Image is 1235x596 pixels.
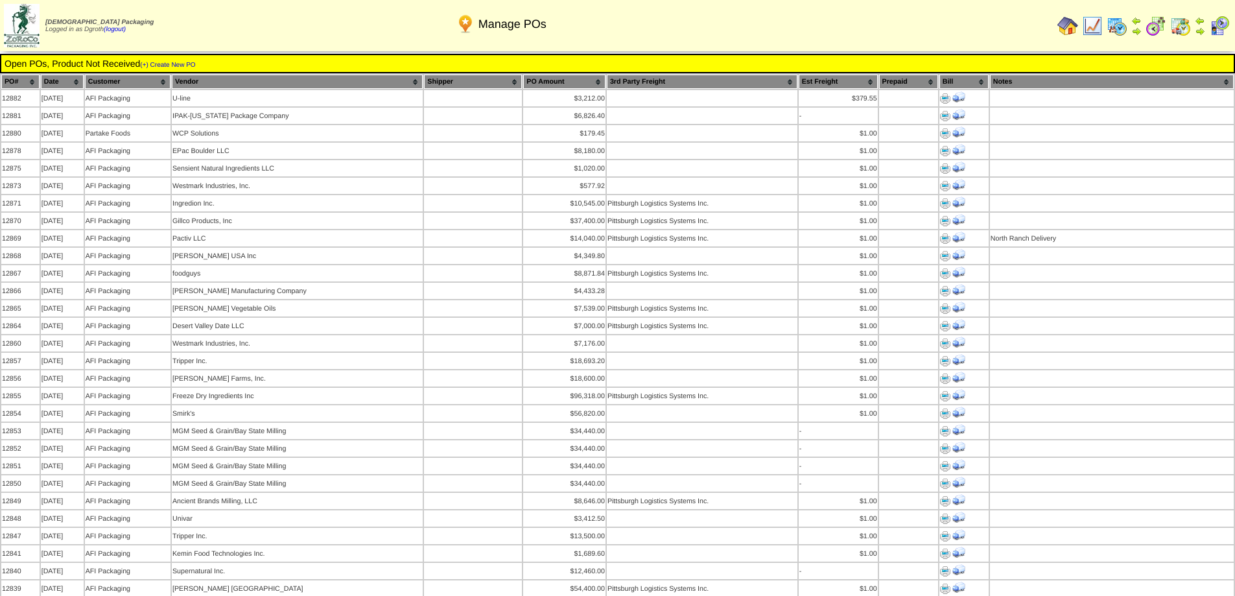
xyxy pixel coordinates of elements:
[607,318,797,334] td: Pittsburgh Logistics Systems Inc.
[1,195,40,211] td: 12871
[524,130,605,137] div: $179.45
[940,566,950,577] img: Print
[952,161,965,174] img: Print Receiving Document
[172,440,423,457] td: MGM Seed & Grain/Bay State Milling
[85,510,171,527] td: AFI Packaging
[524,497,605,505] div: $8,646.00
[172,125,423,141] td: WCP Solutions
[1,160,40,176] td: 12875
[940,479,950,489] img: Print
[940,496,950,507] img: Print
[1146,16,1166,36] img: calendarblend.gif
[85,335,171,352] td: AFI Packaging
[85,545,171,562] td: AFI Packaging
[799,475,878,492] td: -
[140,62,195,69] a: (+) Create New PO
[799,340,877,348] div: $1.00
[172,143,423,159] td: EPac Boulder LLC
[952,388,965,401] img: Print Receiving Document
[1057,16,1078,36] img: home.gif
[1,493,40,509] td: 12849
[1,405,40,422] td: 12854
[41,563,84,579] td: [DATE]
[940,391,950,401] img: Print
[952,441,965,454] img: Print Receiving Document
[952,231,965,244] img: Print Receiving Document
[952,564,965,577] img: Print Receiving Document
[85,90,171,106] td: AFI Packaging
[172,405,423,422] td: Smirk's
[41,90,84,106] td: [DATE]
[952,511,965,524] img: Print Receiving Document
[85,160,171,176] td: AFI Packaging
[85,265,171,281] td: AFI Packaging
[799,458,878,474] td: -
[952,529,965,542] img: Print Receiving Document
[41,160,84,176] td: [DATE]
[940,514,950,524] img: Print
[85,493,171,509] td: AFI Packaging
[799,75,878,89] th: Est Freight
[1,248,40,264] td: 12868
[940,444,950,454] img: Print
[41,335,84,352] td: [DATE]
[940,146,950,156] img: Print
[41,248,84,264] td: [DATE]
[85,125,171,141] td: Partake Foods
[952,213,965,226] img: Print Receiving Document
[940,426,950,436] img: Print
[85,108,171,124] td: AFI Packaging
[952,91,965,104] img: Print Receiving Document
[952,476,965,489] img: Print Receiving Document
[85,563,171,579] td: AFI Packaging
[455,14,476,34] img: po.png
[940,584,950,594] img: Print
[85,75,171,89] th: Customer
[172,90,423,106] td: U-line
[1,300,40,316] td: 12865
[41,143,84,159] td: [DATE]
[524,305,605,313] div: $7,539.00
[799,375,877,383] div: $1.00
[524,585,605,593] div: $54,400.00
[799,550,877,558] div: $1.00
[172,75,423,89] th: Vendor
[41,318,84,334] td: [DATE]
[41,475,84,492] td: [DATE]
[524,445,605,453] div: $34,440.00
[799,270,877,278] div: $1.00
[799,130,877,137] div: $1.00
[41,458,84,474] td: [DATE]
[85,440,171,457] td: AFI Packaging
[4,4,40,47] img: zoroco-logo-small.webp
[524,112,605,120] div: $6,826.40
[940,216,950,226] img: Print
[940,181,950,191] img: Print
[607,195,797,211] td: Pittsburgh Logistics Systems Inc.
[104,26,126,33] a: (logout)
[607,493,797,509] td: Pittsburgh Logistics Systems Inc.
[799,182,877,190] div: $1.00
[85,423,171,439] td: AFI Packaging
[1,545,40,562] td: 12841
[41,108,84,124] td: [DATE]
[172,545,423,562] td: Kemin Food Technologies Inc.
[799,410,877,418] div: $1.00
[85,143,171,159] td: AFI Packaging
[41,440,84,457] td: [DATE]
[85,300,171,316] td: AFI Packaging
[952,266,965,279] img: Print Receiving Document
[1,108,40,124] td: 12881
[172,353,423,369] td: Tripper Inc.
[1,213,40,229] td: 12870
[41,545,84,562] td: [DATE]
[607,388,797,404] td: Pittsburgh Logistics Systems Inc.
[799,147,877,155] div: $1.00
[990,75,1234,89] th: Notes
[172,563,423,579] td: Supernatural Inc.
[524,287,605,295] div: $4,433.28
[952,178,965,191] img: Print Receiving Document
[41,528,84,544] td: [DATE]
[172,195,423,211] td: Ingredion Inc.
[799,108,878,124] td: -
